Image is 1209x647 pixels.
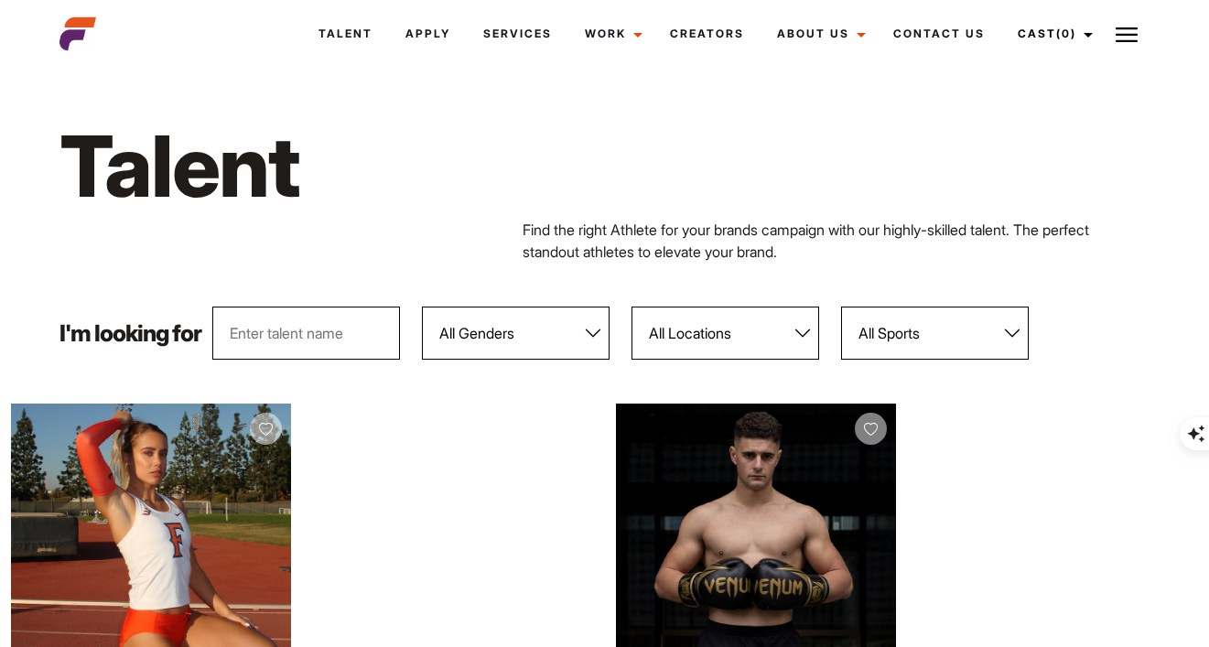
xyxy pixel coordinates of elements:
a: Services [467,9,568,59]
a: Cast(0) [1001,9,1104,59]
img: Burger icon [1116,24,1138,46]
a: About Us [761,9,877,59]
a: Creators [653,9,761,59]
p: Find the right Athlete for your brands campaign with our highly-skilled talent. The perfect stand... [523,219,1150,263]
input: Enter talent name [212,307,400,360]
a: Apply [389,9,467,59]
a: Contact Us [877,9,1001,59]
p: I'm looking for [59,322,201,345]
h1: Talent [59,113,686,219]
a: Work [568,9,653,59]
img: cropped-aefm-brand-fav-22-square.png [59,16,96,52]
span: (0) [1056,27,1076,40]
a: Talent [302,9,389,59]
